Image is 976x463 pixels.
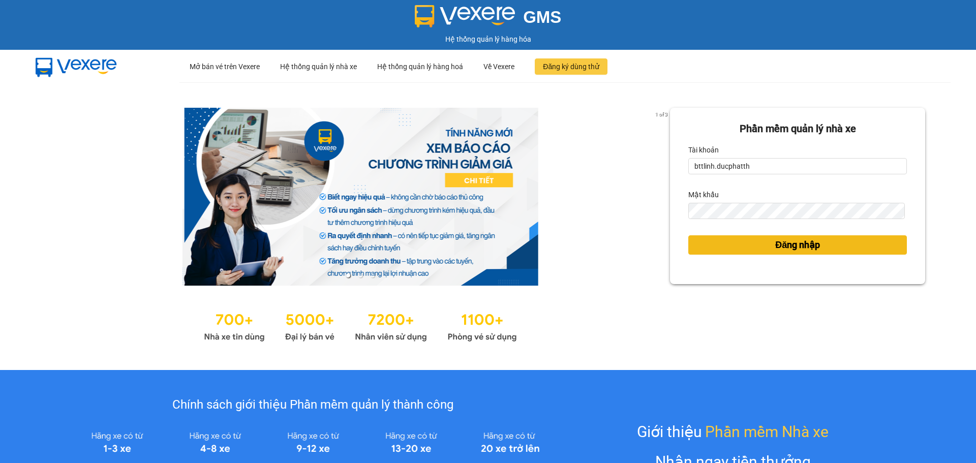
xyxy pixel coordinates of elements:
[190,50,260,83] div: Mở bán vé trên Vexere
[3,34,973,45] div: Hệ thống quản lý hàng hóa
[688,121,907,137] div: Phần mềm quản lý nhà xe
[204,306,517,345] img: Statistics.png
[523,8,561,26] span: GMS
[415,15,562,23] a: GMS
[688,187,719,203] label: Mật khẩu
[415,5,515,27] img: logo 2
[25,50,127,83] img: mbUUG5Q.png
[656,108,670,286] button: next slide / item
[688,235,907,255] button: Đăng nhập
[358,273,362,277] li: slide item 2
[68,395,558,415] div: Chính sách giới thiệu Phần mềm quản lý thành công
[543,61,599,72] span: Đăng ký dùng thử
[371,273,375,277] li: slide item 3
[688,158,907,174] input: Tài khoản
[652,108,670,121] p: 1 of 3
[705,420,829,444] span: Phần mềm Nhà xe
[688,203,904,219] input: Mật khẩu
[51,108,65,286] button: previous slide / item
[346,273,350,277] li: slide item 1
[377,50,463,83] div: Hệ thống quản lý hàng hoá
[280,50,357,83] div: Hệ thống quản lý nhà xe
[483,50,514,83] div: Về Vexere
[775,238,820,252] span: Đăng nhập
[535,58,607,75] button: Đăng ký dùng thử
[637,420,829,444] div: Giới thiệu
[688,142,719,158] label: Tài khoản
